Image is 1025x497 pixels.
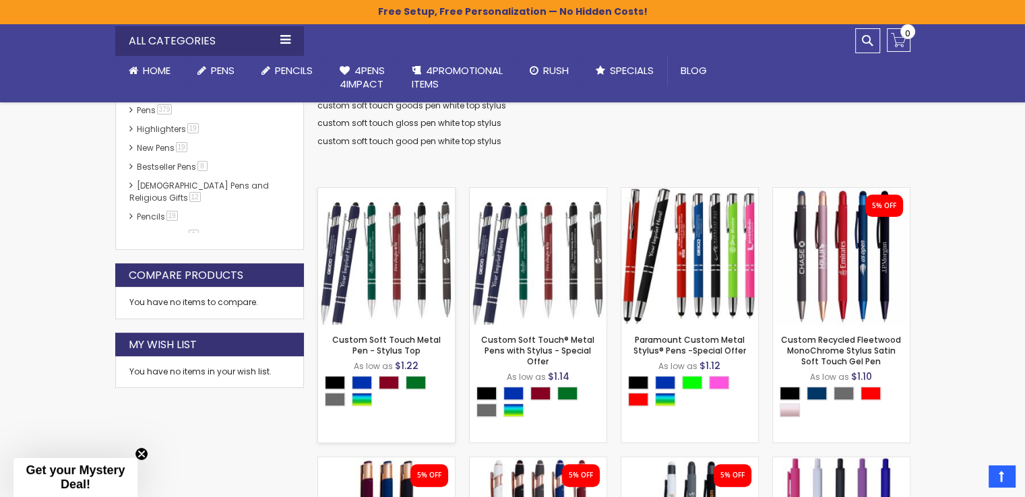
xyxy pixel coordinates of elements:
[709,376,729,389] div: Pink
[26,463,125,491] span: Get your Mystery Deal!
[872,201,896,211] div: 5% OFF
[810,371,849,383] span: As low as
[773,457,910,468] a: Promo Soft-Touch Rubberized Gel Click-Action Pen
[773,188,910,325] img: Custom Recycled Fleetwood MonoChrome Stylus Satin Soft Touch Gel Pen
[13,458,137,497] div: Get your Mystery Deal!Close teaser
[115,56,184,86] a: Home
[395,359,418,372] span: $1.22
[325,376,455,409] div: Select A Color
[352,376,372,389] div: Blue
[184,56,248,86] a: Pens
[548,370,569,383] span: $1.14
[807,387,827,400] div: Navy Blue
[470,187,607,199] a: Custom Soft Touch® Metal Pens with Stylus - Special Offer
[133,161,212,172] a: Bestseller Pens8
[773,187,910,199] a: Custom Recycled Fleetwood MonoChrome Stylus Satin Soft Touch Gel Pen
[317,100,506,111] a: custom soft touch goods pen white top stylus
[481,334,594,367] a: Custom Soft Touch® Metal Pens with Stylus - Special Offer
[187,123,199,133] span: 19
[340,63,385,91] span: 4Pens 4impact
[530,387,551,400] div: Burgundy
[318,457,455,468] a: Custom Eco-Friendly Rose Gold Earl Satin Soft Touch Gel Pen
[318,187,455,199] a: Custom Soft Touch Metal Pen - Stylus Top
[905,27,910,40] span: 0
[115,287,304,319] div: You have no items to compare.
[354,360,393,372] span: As low as
[211,63,235,77] span: Pens
[129,268,243,283] strong: Compare Products
[157,104,173,114] span: 379
[503,403,524,417] div: Assorted
[129,180,269,203] a: [DEMOGRAPHIC_DATA] Pens and Religious Gifts12
[516,56,582,86] a: Rush
[129,366,290,377] div: You have no items in your wish list.
[189,230,199,240] span: 8
[189,192,201,202] span: 12
[248,56,326,86] a: Pencils
[166,211,178,221] span: 19
[781,334,901,367] a: Custom Recycled Fleetwood MonoChrome Stylus Satin Soft Touch Gel Pen
[326,56,398,100] a: 4Pens4impact
[628,376,648,389] div: Black
[476,387,497,400] div: Black
[332,334,441,356] a: Custom Soft Touch Metal Pen - Stylus Top
[129,337,197,352] strong: My Wish List
[176,142,187,152] span: 19
[887,28,910,52] a: 0
[317,117,501,129] a: custom soft touch gloss pen white top stylus
[628,376,758,409] div: Select A Color
[115,26,304,56] div: All Categories
[655,376,675,389] div: Blue
[325,393,345,406] div: Grey
[633,334,746,356] a: Paramount Custom Metal Stylus® Pens -Special Offer
[861,387,881,400] div: Red
[412,63,503,91] span: 4PROMOTIONAL ITEMS
[275,63,313,77] span: Pencils
[682,376,702,389] div: Lime Green
[133,211,183,222] a: Pencils19
[780,387,800,400] div: Black
[621,187,758,199] a: Paramount Custom Metal Stylus® Pens -Special Offer
[658,360,697,372] span: As low as
[133,123,204,135] a: Highlighters19
[470,457,607,468] a: Custom Lexi Rose Gold Stylus Soft Touch Recycled Aluminum Pen
[700,359,720,372] span: $1.12
[317,135,501,147] a: custom soft touch good pen white top stylus
[557,387,578,400] div: Green
[667,56,720,86] a: Blog
[989,465,1015,487] a: Top
[780,387,910,420] div: Select A Color
[325,376,345,389] div: Black
[610,63,654,77] span: Specials
[834,387,854,400] div: Grey
[720,471,745,480] div: 5% OFF
[133,230,204,241] a: hp-featured8
[507,371,546,383] span: As low as
[628,393,648,406] div: Red
[406,376,426,389] div: Green
[197,161,208,171] span: 8
[476,403,497,417] div: Grey
[417,471,441,480] div: 5% OFF
[543,63,569,77] span: Rush
[133,104,177,116] a: Pens379
[582,56,667,86] a: Specials
[398,56,516,100] a: 4PROMOTIONALITEMS
[503,387,524,400] div: Blue
[569,471,593,480] div: 5% OFF
[681,63,707,77] span: Blog
[780,403,800,417] div: Rose Gold
[352,393,372,406] div: Assorted
[133,142,192,154] a: New Pens19
[135,447,148,461] button: Close teaser
[621,188,758,325] img: Paramount Custom Metal Stylus® Pens -Special Offer
[476,387,607,420] div: Select A Color
[318,188,455,325] img: Custom Soft Touch Metal Pen - Stylus Top
[851,370,872,383] span: $1.10
[470,188,607,325] img: Custom Soft Touch® Metal Pens with Stylus - Special Offer
[621,457,758,468] a: Custom Recycled Fleetwood Stylus Satin Soft Touch Gel Click Pen
[143,63,170,77] span: Home
[655,393,675,406] div: Assorted
[379,376,399,389] div: Burgundy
